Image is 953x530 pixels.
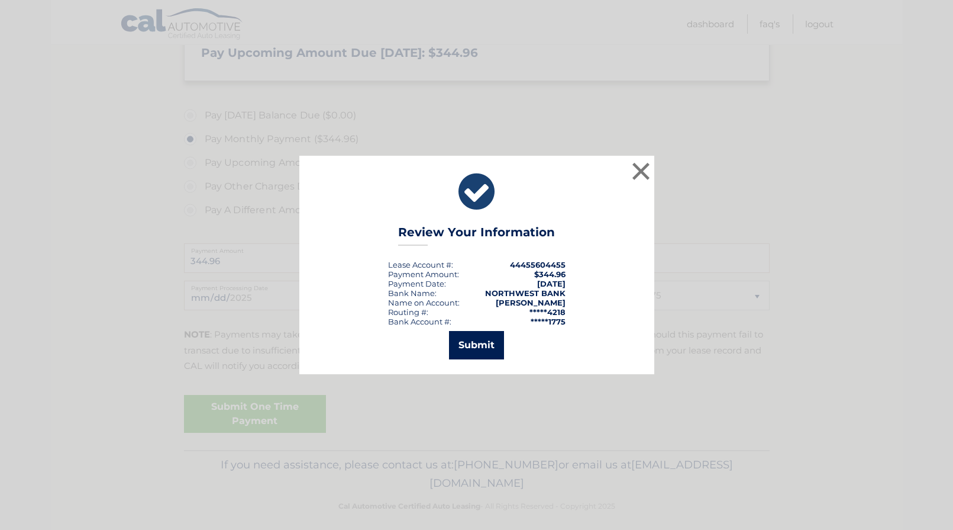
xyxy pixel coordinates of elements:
strong: 44455604455 [510,260,566,269]
strong: [PERSON_NAME] [496,298,566,307]
div: Name on Account: [388,298,460,307]
div: Lease Account #: [388,260,453,269]
h3: Review Your Information [398,225,555,246]
strong: NORTHWEST BANK [485,288,566,298]
div: Bank Name: [388,288,437,298]
span: Payment Date [388,279,444,288]
div: Routing #: [388,307,428,317]
div: Payment Amount: [388,269,459,279]
button: Submit [449,331,504,359]
span: [DATE] [537,279,566,288]
div: Bank Account #: [388,317,451,326]
span: $344.96 [534,269,566,279]
button: × [629,159,653,183]
div: : [388,279,446,288]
